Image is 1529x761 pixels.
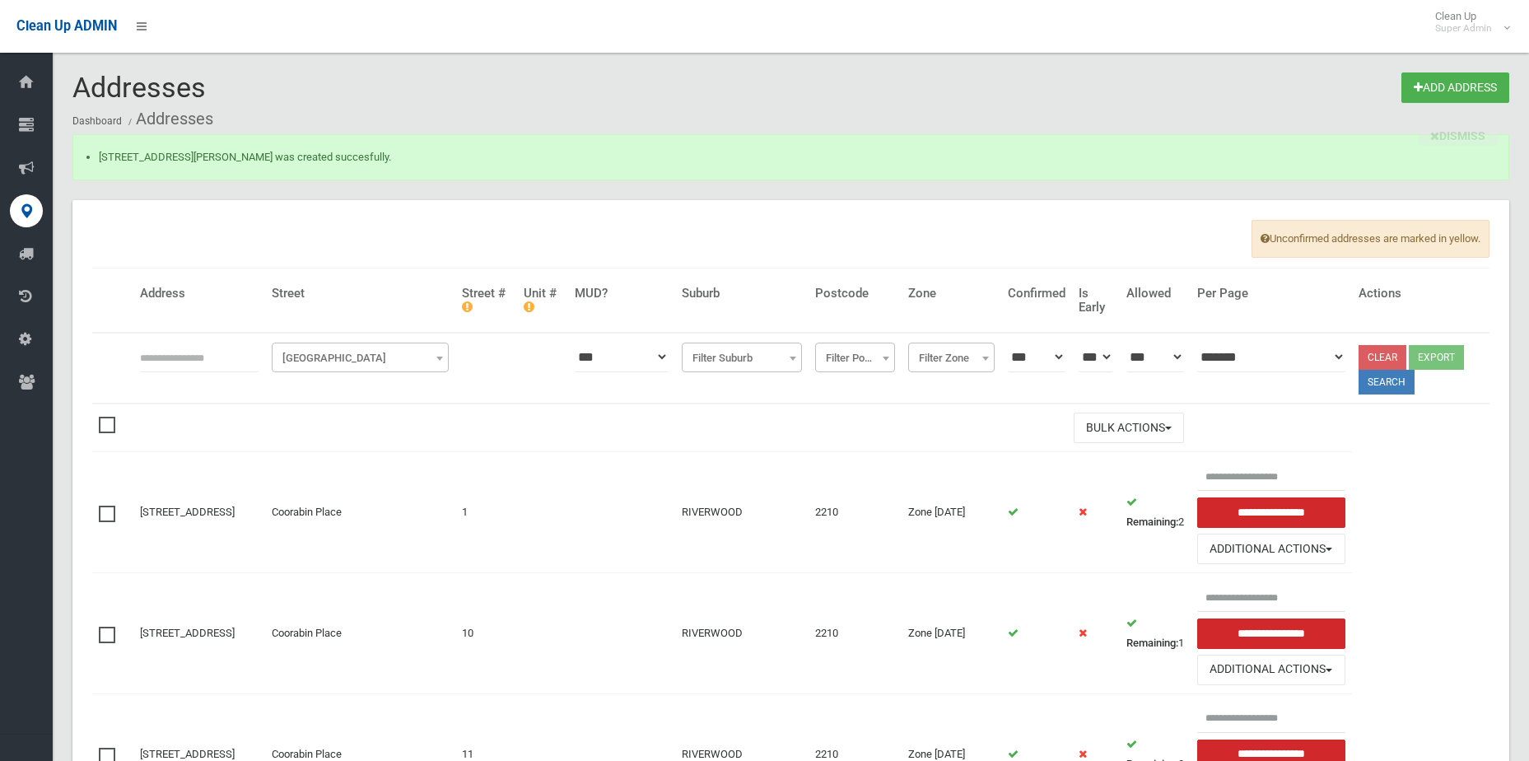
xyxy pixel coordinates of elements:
[462,287,510,314] h4: Street #
[1359,345,1406,370] a: Clear
[682,343,802,372] span: Filter Suburb
[1435,22,1492,35] small: Super Admin
[1126,287,1184,301] h4: Allowed
[675,452,809,573] td: RIVERWOOD
[72,115,122,127] a: Dashboard
[1359,287,1483,301] h4: Actions
[140,506,235,518] a: [STREET_ADDRESS]
[455,452,517,573] td: 1
[99,147,1480,167] li: [STREET_ADDRESS][PERSON_NAME] was created succesfully.
[1418,125,1498,146] a: close
[575,287,669,301] h4: MUD?
[902,452,1001,573] td: Zone [DATE]
[908,287,995,301] h4: Zone
[1126,516,1178,528] strong: Remaining:
[1008,287,1065,301] h4: Confirmed
[140,627,235,639] a: [STREET_ADDRESS]
[1252,220,1489,258] span: Unconfirmed addresses are marked in yellow.
[1409,345,1464,370] button: Export
[1120,573,1191,694] td: 1
[272,343,449,372] span: Filter Street
[1427,10,1508,35] span: Clean Up
[272,287,449,301] h4: Street
[809,573,902,694] td: 2210
[1197,655,1345,685] button: Additional Actions
[908,343,995,372] span: Filter Zone
[1074,413,1184,443] button: Bulk Actions
[682,287,802,301] h4: Suburb
[912,347,991,370] span: Filter Zone
[1126,637,1178,649] strong: Remaining:
[276,347,445,370] span: Filter Street
[16,18,117,34] span: Clean Up ADMIN
[72,71,206,104] span: Addresses
[809,452,902,573] td: 2210
[1120,452,1191,573] td: 2
[265,573,455,694] td: Coorabin Place
[686,347,798,370] span: Filter Suburb
[140,287,259,301] h4: Address
[1197,534,1345,564] button: Additional Actions
[819,347,891,370] span: Filter Postcode
[675,573,809,694] td: RIVERWOOD
[455,573,517,694] td: 10
[265,452,455,573] td: Coorabin Place
[1401,72,1509,103] a: Add Address
[815,343,895,372] span: Filter Postcode
[1197,287,1345,301] h4: Per Page
[524,287,562,314] h4: Unit #
[124,104,213,134] li: Addresses
[140,748,235,760] a: [STREET_ADDRESS]
[902,573,1001,694] td: Zone [DATE]
[815,287,895,301] h4: Postcode
[1359,370,1415,395] button: Search
[1079,287,1113,314] h4: Is Early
